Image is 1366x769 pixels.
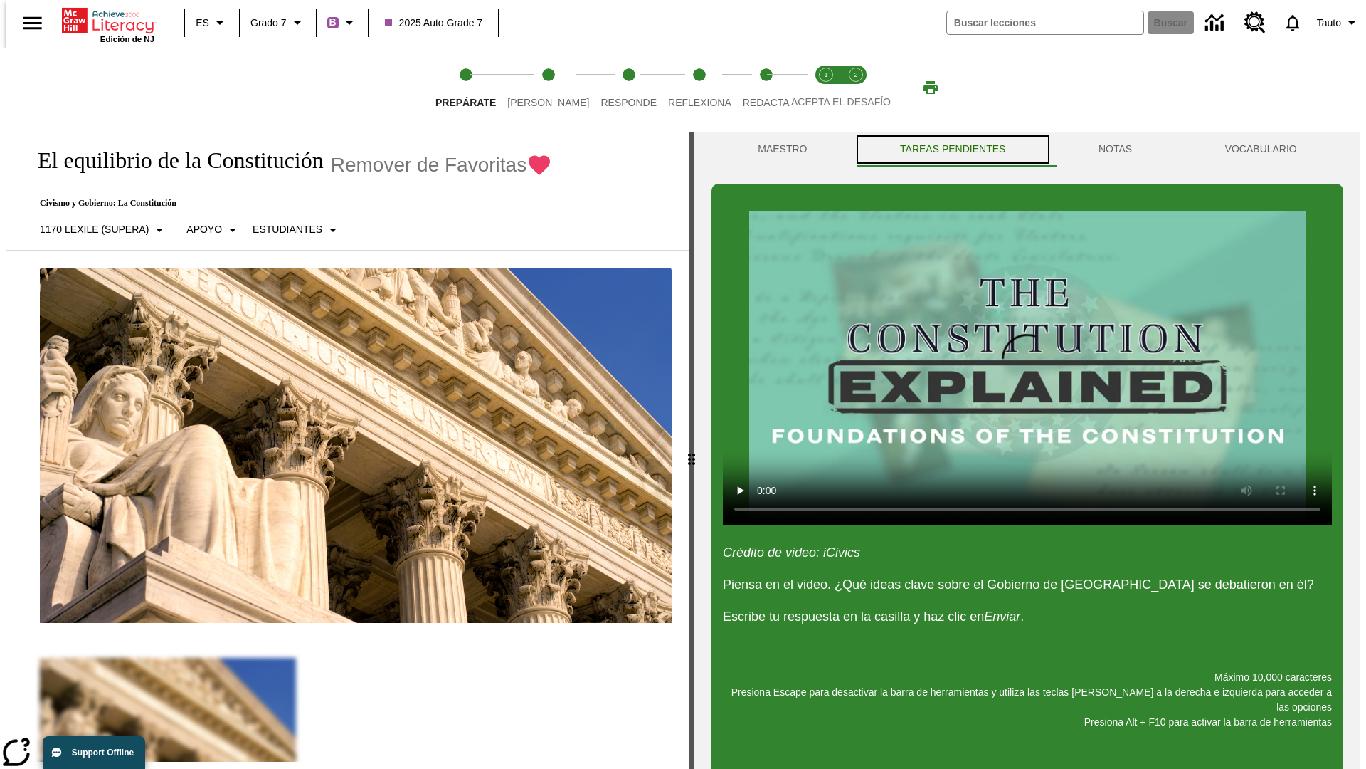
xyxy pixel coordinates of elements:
[253,222,322,237] p: Estudiantes
[1311,10,1366,36] button: Perfil/Configuración
[245,10,312,36] button: Grado: Grado 7, Elige un grado
[1274,4,1311,41] a: Notificaciones
[40,222,149,237] p: 1170 Lexile (Supera)
[711,132,854,167] button: Maestro
[805,48,847,127] button: Acepta el desafío lee step 1 of 2
[435,97,496,108] span: Prepárate
[791,96,891,108] span: ACEPTA EL DESAFÍO
[186,222,222,237] p: Apoyo
[723,575,1332,595] p: Piensa en el video. ¿Qué ideas clave sobre el Gobierno de [GEOGRAPHIC_DATA] se debatieron en él?
[181,217,247,243] button: Tipo de apoyo, Apoyo
[668,97,731,108] span: Reflexiona
[385,16,483,31] span: 2025 Auto Grade 7
[947,11,1143,34] input: Buscar campo
[723,670,1332,685] p: Máximo 10,000 caracteres
[23,198,552,209] p: Civismo y Gobierno: La Constitución
[322,10,364,36] button: Boost El color de la clase es morado/púrpura. Cambiar el color de la clase.
[43,736,145,769] button: Support Offline
[723,607,1332,627] p: Escribe tu respuesta en la casilla y haz clic en .
[6,132,689,762] div: reading
[23,147,324,174] h1: El equilibrio de la Constitución
[72,748,134,758] span: Support Offline
[34,217,174,243] button: Seleccione Lexile, 1170 Lexile (Supera)
[329,14,337,31] span: B
[40,268,672,624] img: El edificio del Tribunal Supremo de Estados Unidos ostenta la frase "Igualdad de justicia bajo la...
[331,154,526,177] span: Remover de Favoritas
[196,16,209,31] span: ES
[657,48,743,127] button: Reflexiona step 4 of 5
[1236,4,1274,42] a: Centro de recursos, Se abrirá en una pestaña nueva.
[723,545,860,560] em: Crédito de video: iCivics
[1178,132,1343,167] button: VOCABULARIO
[743,97,790,108] span: Redacta
[424,48,507,127] button: Prepárate step 1 of 5
[694,132,1360,769] div: activity
[6,11,208,24] body: Máximo 10,000 caracteres Presiona Escape para desactivar la barra de herramientas y utiliza las t...
[854,71,857,78] text: 2
[589,48,668,127] button: Responde step 3 of 5
[723,685,1332,715] p: Presiona Escape para desactivar la barra de herramientas y utiliza las teclas [PERSON_NAME] a la ...
[731,48,801,127] button: Redacta step 5 of 5
[62,5,154,43] div: Portada
[1317,16,1341,31] span: Tauto
[100,35,154,43] span: Edición de NJ
[984,610,1020,624] em: Enviar
[600,97,657,108] span: Responde
[723,715,1332,730] p: Presiona Alt + F10 para activar la barra de herramientas
[496,48,600,127] button: Lee step 2 of 5
[189,10,235,36] button: Lenguaje: ES, Selecciona un idioma
[835,48,877,127] button: Acepta el desafío contesta step 2 of 2
[11,2,53,44] button: Abrir el menú lateral
[331,152,552,177] button: Remover de Favoritas - El equilibrio de la Constitución
[1052,132,1179,167] button: NOTAS
[689,132,694,769] div: Pulsa la tecla de intro o la barra espaciadora y luego presiona las flechas de derecha e izquierd...
[507,97,589,108] span: [PERSON_NAME]
[247,217,347,243] button: Seleccionar estudiante
[1197,4,1236,43] a: Centro de información
[824,71,827,78] text: 1
[854,132,1052,167] button: TAREAS PENDIENTES
[250,16,287,31] span: Grado 7
[908,75,953,100] button: Imprimir
[711,132,1343,167] div: Instructional Panel Tabs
